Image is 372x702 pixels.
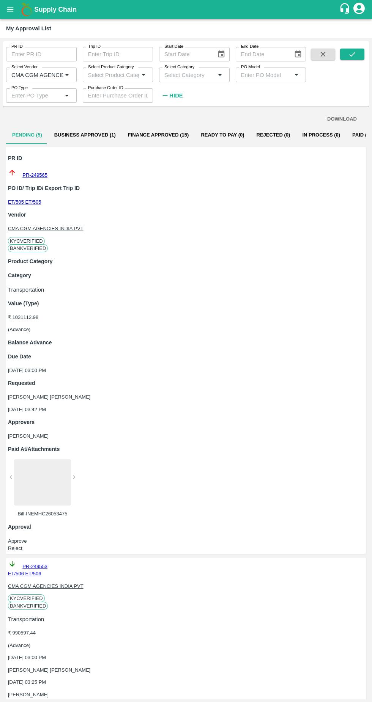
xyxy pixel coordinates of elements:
[8,393,364,401] p: [PERSON_NAME] [PERSON_NAME]
[339,3,352,16] div: customer-support
[8,379,364,387] p: Requested
[8,594,45,602] span: KYC Verified
[8,199,41,205] a: ET/505 ET/505
[216,71,224,79] button: Open
[88,44,101,50] label: Trip ID
[8,339,364,347] p: Balance Advance
[8,642,364,649] p: ( Advance )
[6,68,63,82] input: Select Vendors
[8,523,364,531] p: Approval
[291,47,305,61] button: Choose date
[8,691,364,699] p: [PERSON_NAME]
[241,64,260,70] label: PO Model
[8,545,22,551] button: Reject
[8,244,48,252] span: Bank Verified
[8,353,364,361] p: Due Date
[19,2,34,17] img: logo
[83,47,153,61] input: Enter Trip ID
[8,571,41,576] a: ET/506 ET/506
[88,85,123,91] label: Purchase Order ID
[8,615,364,623] p: Transportation
[34,6,77,13] b: Supply Chain
[48,126,122,144] button: Business Approved (1)
[6,88,63,103] input: Enter PO Type
[22,564,47,569] a: PR-249553
[8,326,364,333] p: ( Advance )
[8,679,46,685] span: [DATE] 03:25 PM
[139,71,148,79] button: Open
[8,258,364,265] p: Product Category
[8,314,364,321] p: ₹ 1031112.98
[63,71,71,79] button: Open
[8,432,364,440] p: [PERSON_NAME]
[8,583,364,590] p: CMA CGM AGENCIES INDIA PVT
[8,538,27,544] button: Approve
[169,93,183,99] strong: Hide
[292,71,301,79] button: Open
[88,64,134,70] label: Select Product Category
[236,47,288,61] input: End Date
[8,300,364,308] p: Value (Type)
[6,126,48,144] button: Pending (5)
[241,44,259,50] label: End Date
[122,126,195,144] button: Finance Approved (15)
[8,272,364,280] p: Category
[8,666,364,674] p: [PERSON_NAME] [PERSON_NAME]
[236,68,292,82] input: Enter PO Model
[8,407,46,412] span: [DATE] 03:42 PM
[8,184,364,192] p: PO ID/ Trip ID/ Export Trip ID
[14,510,71,518] p: Bill-INEMHC26053475
[6,24,51,33] div: My Approval List
[159,47,211,61] input: Start Date
[8,225,364,232] p: CMA CGM AGENCIES INDIA PVT
[159,68,216,82] input: Select Category
[8,154,364,162] p: PR ID
[8,286,364,294] p: Transportation
[8,602,48,610] span: Bank Verified
[8,237,45,245] span: KYC Verified
[8,654,364,661] p: [DATE] 03:00 PM
[6,47,77,61] input: Enter PR ID
[8,367,364,374] p: [DATE] 03:00 PM
[22,172,47,178] a: PR-249565
[251,126,296,144] button: Rejected (0)
[11,64,38,70] label: Select Vendor
[34,4,339,15] a: Supply Chain
[352,2,366,17] div: account of current user
[2,1,19,18] button: open drawer
[11,44,23,50] label: PR ID
[83,68,139,82] input: Select Product Category
[83,88,153,103] input: Enter Purchase Order ID
[159,89,185,102] button: Hide
[8,445,364,453] p: Paid At/Attachments
[8,629,364,637] p: ₹ 990597.44
[8,211,364,219] p: Vendor
[214,47,229,61] button: Choose date
[296,126,346,144] button: In Process (0)
[164,44,183,50] label: Start Date
[63,91,71,100] button: Open
[8,418,364,426] p: Approvers
[11,85,28,91] label: PO Type
[164,64,194,70] label: Select Category
[195,126,250,144] button: Ready To Pay (0)
[324,113,360,126] button: DOWNLOAD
